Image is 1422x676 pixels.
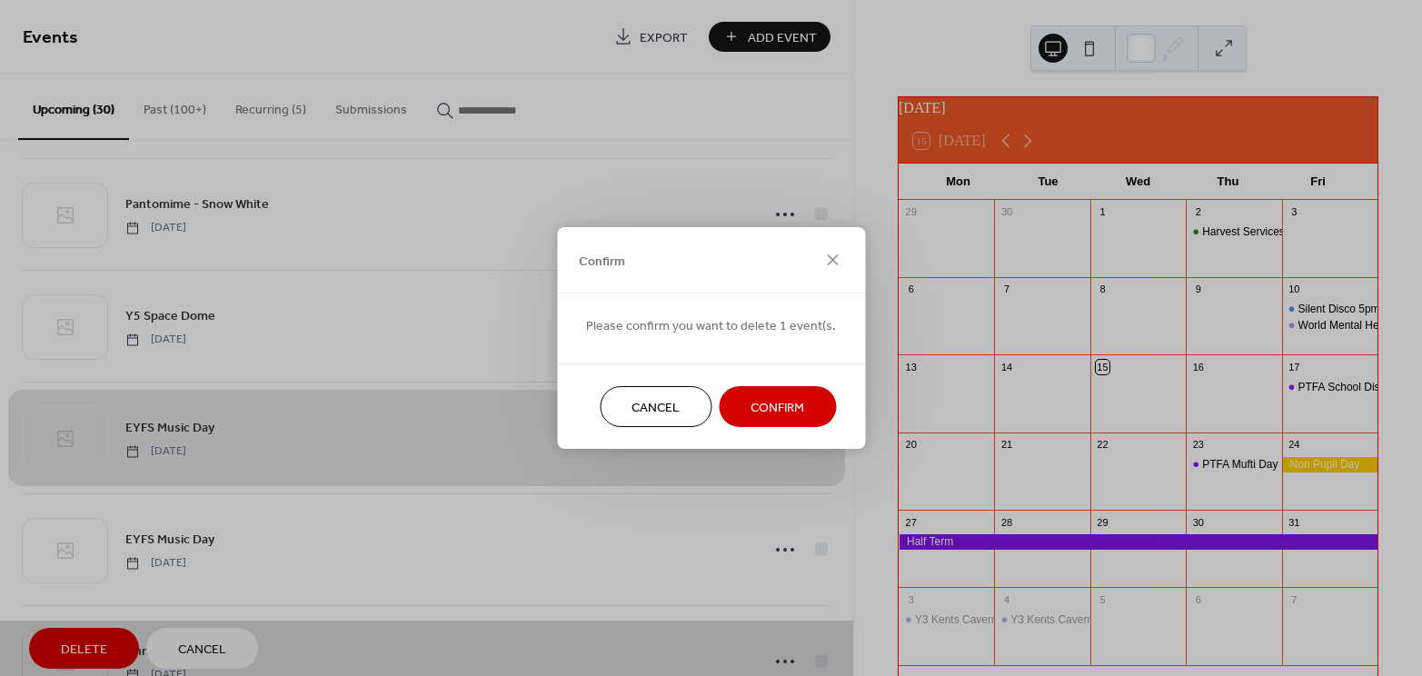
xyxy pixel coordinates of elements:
button: Cancel [600,386,711,427]
span: Confirm [579,252,625,271]
button: Confirm [719,386,836,427]
span: Cancel [631,399,680,418]
span: Please confirm you want to delete 1 event(s. [586,317,836,336]
span: Confirm [751,399,804,418]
